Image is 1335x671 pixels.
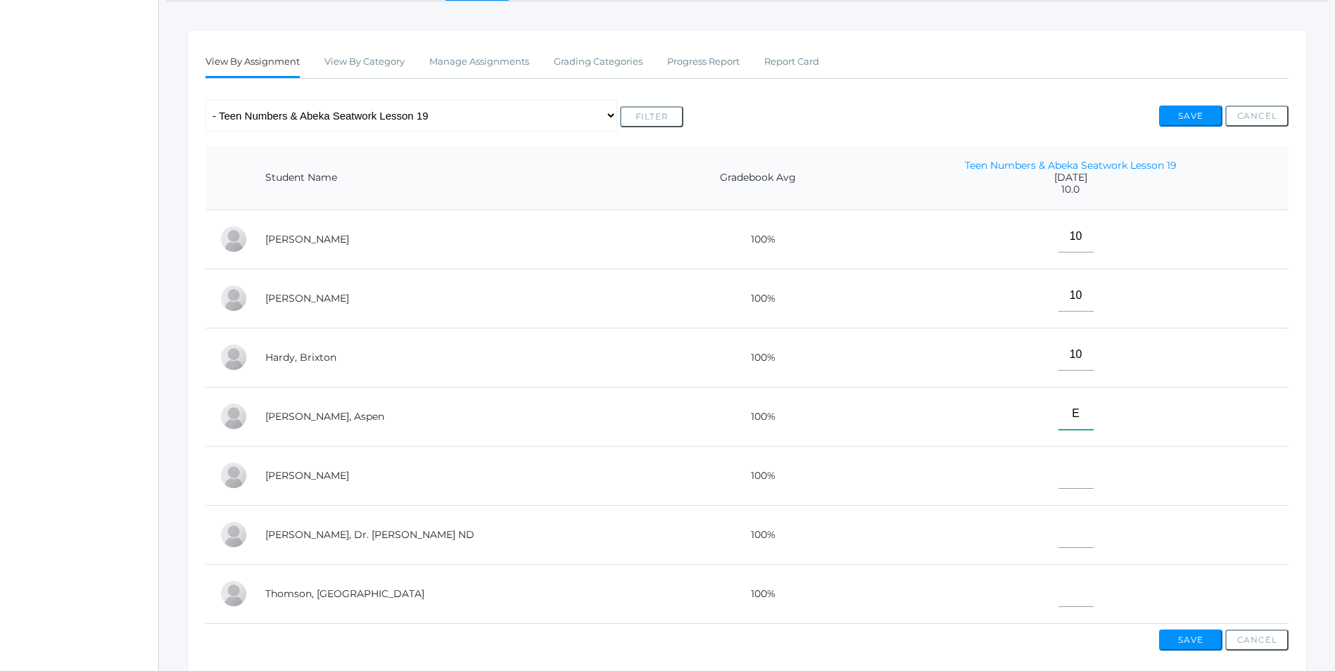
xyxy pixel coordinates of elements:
[251,146,663,210] th: Student Name
[667,48,740,76] a: Progress Report
[265,233,349,245] a: [PERSON_NAME]
[265,528,474,541] a: [PERSON_NAME], Dr. [PERSON_NAME] ND
[663,146,852,210] th: Gradebook Avg
[663,564,852,623] td: 100%
[663,446,852,505] td: 100%
[220,284,248,312] div: Nolan Gagen
[1159,106,1222,127] button: Save
[220,580,248,608] div: Everest Thomson
[1159,630,1222,651] button: Save
[324,48,405,76] a: View By Category
[866,172,1274,184] span: [DATE]
[220,225,248,253] div: Abby Backstrom
[554,48,643,76] a: Grading Categories
[620,106,683,127] button: Filter
[663,328,852,387] td: 100%
[265,469,349,482] a: [PERSON_NAME]
[663,505,852,564] td: 100%
[866,184,1274,196] span: 10.0
[429,48,529,76] a: Manage Assignments
[764,48,819,76] a: Report Card
[1225,630,1289,651] button: Cancel
[220,343,248,371] div: Brixton Hardy
[663,387,852,446] td: 100%
[265,587,424,600] a: Thomson, [GEOGRAPHIC_DATA]
[205,48,300,78] a: View By Assignment
[220,520,248,549] div: Dr. Michael Lehman ND Lehman
[965,159,1177,172] a: Teen Numbers & Abeka Seatwork Lesson 19
[220,461,248,490] div: Nico Hurley
[265,292,349,305] a: [PERSON_NAME]
[265,351,336,364] a: Hardy, Brixton
[265,410,384,423] a: [PERSON_NAME], Aspen
[663,269,852,328] td: 100%
[220,402,248,430] div: Aspen Hemingway
[1225,106,1289,127] button: Cancel
[663,210,852,269] td: 100%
